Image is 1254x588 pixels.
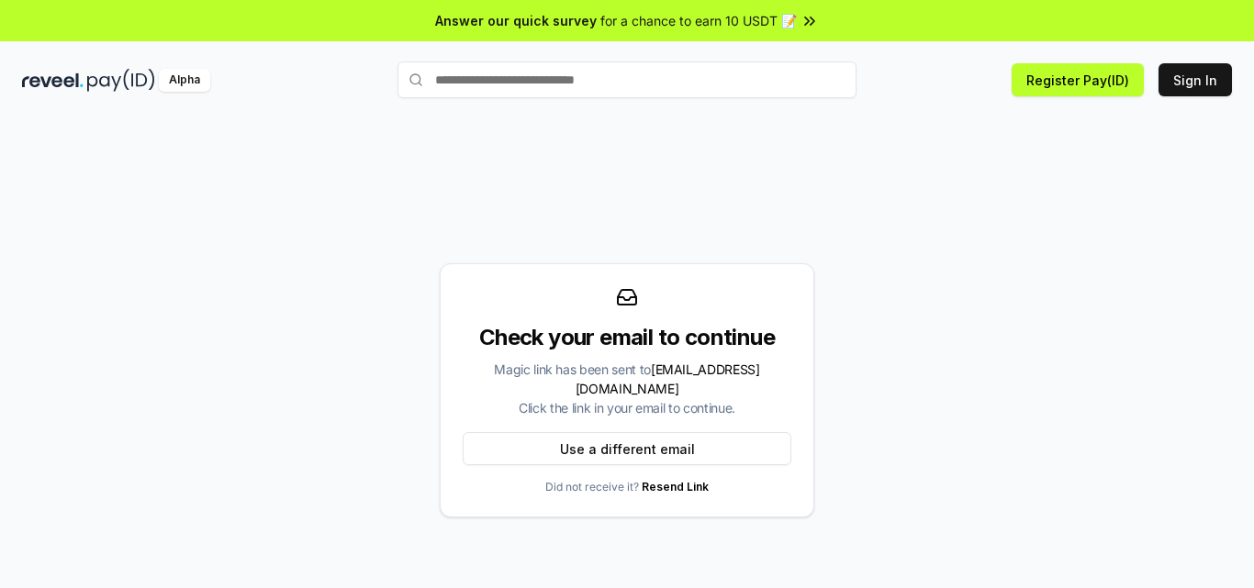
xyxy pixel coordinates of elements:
[576,361,760,396] span: [EMAIL_ADDRESS][DOMAIN_NAME]
[1012,63,1144,96] button: Register Pay(ID)
[159,69,210,92] div: Alpha
[1159,63,1232,96] button: Sign In
[22,69,84,92] img: reveel_dark
[545,480,709,494] p: Did not receive it?
[435,11,597,30] span: Answer our quick survey
[463,432,791,465] button: Use a different email
[463,323,791,352] div: Check your email to continue
[87,69,155,92] img: pay_id
[642,480,709,494] a: Resend Link
[600,11,797,30] span: for a chance to earn 10 USDT 📝
[463,360,791,417] div: Magic link has been sent to Click the link in your email to continue.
